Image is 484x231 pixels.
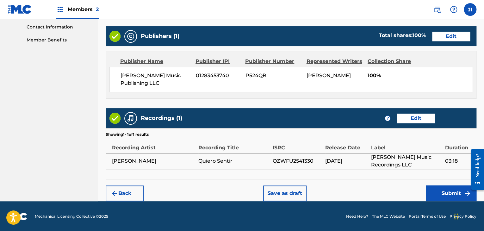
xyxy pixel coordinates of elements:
[56,6,64,13] img: Top Rightsholders
[371,153,442,169] span: [PERSON_NAME] Music Recordings LLC
[27,37,90,43] a: Member Benefits
[263,185,307,201] button: Save as draft
[195,58,240,65] div: Publisher IPI
[141,115,182,122] h5: Recordings (1)
[112,157,195,165] span: [PERSON_NAME]
[121,72,191,87] span: [PERSON_NAME] Music Publishing LLC
[379,32,426,39] div: Total shares:
[127,115,134,122] img: Recordings
[397,114,435,123] button: Edit
[8,5,32,14] img: MLC Logo
[450,6,457,13] img: help
[346,214,368,219] a: Need Help?
[198,157,269,165] span: Quiero Sentir
[368,72,473,79] span: 100%
[445,137,473,152] div: Duration
[106,185,144,201] button: Back
[272,157,322,165] span: QZWFU2541330
[272,137,322,152] div: ISRC
[325,157,368,165] span: [DATE]
[307,72,351,78] span: [PERSON_NAME]
[368,58,420,65] div: Collection Share
[466,144,484,195] iframe: Resource Center
[432,32,470,41] button: Edit
[111,190,118,197] img: 7ee5dd4eb1f8a8e3ef2f.svg
[454,207,458,226] div: Drag
[325,137,368,152] div: Release Date
[431,3,444,16] a: Public Search
[426,185,476,201] button: Submit
[452,201,484,231] iframe: Chat Widget
[413,32,426,38] span: 100 %
[198,137,269,152] div: Recording Title
[109,31,121,42] img: Valid
[68,6,99,13] span: Members
[35,214,108,219] span: Mechanical Licensing Collective © 2025
[433,6,441,13] img: search
[109,113,121,124] img: Valid
[447,3,460,16] div: Help
[445,157,473,165] span: 03:18
[127,33,134,40] img: Publishers
[464,190,471,197] img: f7272a7cc735f4ea7f67.svg
[307,58,363,65] div: Represented Writers
[409,214,446,219] a: Portal Terms of Use
[245,58,301,65] div: Publisher Number
[27,24,90,30] a: Contact Information
[385,116,390,121] span: ?
[372,214,405,219] a: The MLC Website
[106,132,149,137] p: Showing 1 - 1 of 1 results
[96,6,99,12] span: 2
[112,137,195,152] div: Recording Artist
[464,3,476,16] div: User Menu
[196,72,241,79] span: 01283453740
[450,214,476,219] a: Privacy Policy
[245,72,302,79] span: P524QB
[120,58,191,65] div: Publisher Name
[141,33,179,40] h5: Publishers (1)
[8,213,27,220] img: logo
[371,137,442,152] div: Label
